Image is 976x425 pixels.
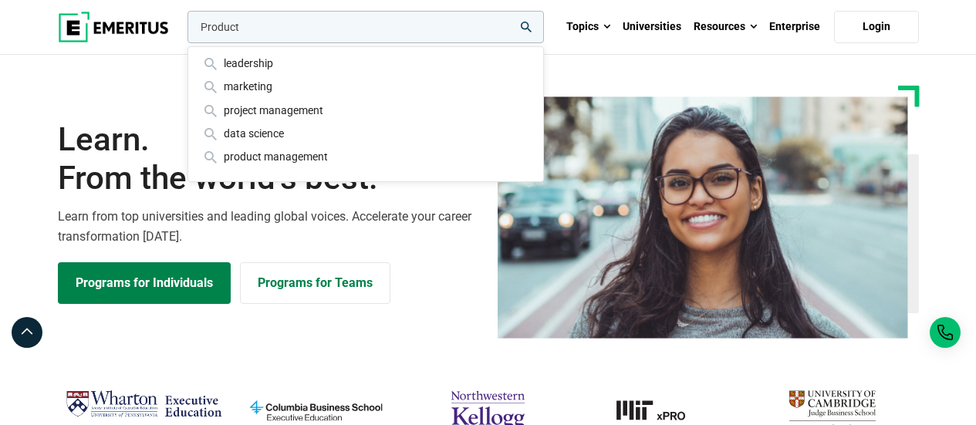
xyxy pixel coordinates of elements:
img: Learn from the world's best [498,96,908,339]
img: Wharton Executive Education [66,385,222,423]
a: Explore Programs [58,262,231,304]
input: woocommerce-product-search-field-0 [187,11,544,43]
div: product management [201,148,531,165]
a: Explore for Business [240,262,390,304]
a: Login [834,11,919,43]
span: From the world’s best. [58,159,479,197]
div: data science [201,125,531,142]
div: marketing [201,78,531,95]
p: Learn from top universities and leading global voices. Accelerate your career transformation [DATE]. [58,207,479,246]
h1: Learn. [58,120,479,198]
div: project management [201,102,531,119]
div: leadership [201,55,531,72]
